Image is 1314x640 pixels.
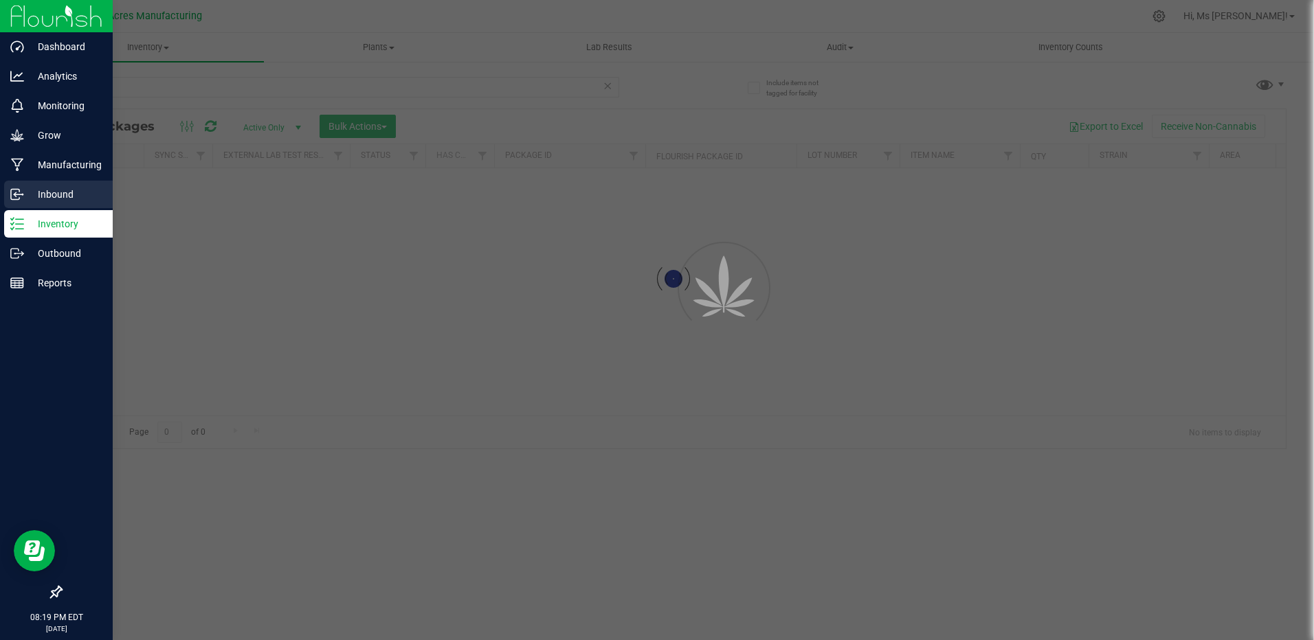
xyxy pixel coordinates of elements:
[6,611,107,624] p: 08:19 PM EDT
[10,276,24,290] inline-svg: Reports
[10,128,24,142] inline-svg: Grow
[24,38,107,55] p: Dashboard
[10,99,24,113] inline-svg: Monitoring
[24,275,107,291] p: Reports
[14,530,55,571] iframe: Resource center
[10,158,24,172] inline-svg: Manufacturing
[24,216,107,232] p: Inventory
[10,187,24,201] inline-svg: Inbound
[6,624,107,634] p: [DATE]
[24,245,107,262] p: Outbound
[10,217,24,231] inline-svg: Inventory
[24,157,107,173] p: Manufacturing
[24,68,107,84] p: Analytics
[10,40,24,54] inline-svg: Dashboard
[10,69,24,83] inline-svg: Analytics
[24,127,107,144] p: Grow
[10,247,24,260] inline-svg: Outbound
[24,98,107,114] p: Monitoring
[24,186,107,203] p: Inbound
